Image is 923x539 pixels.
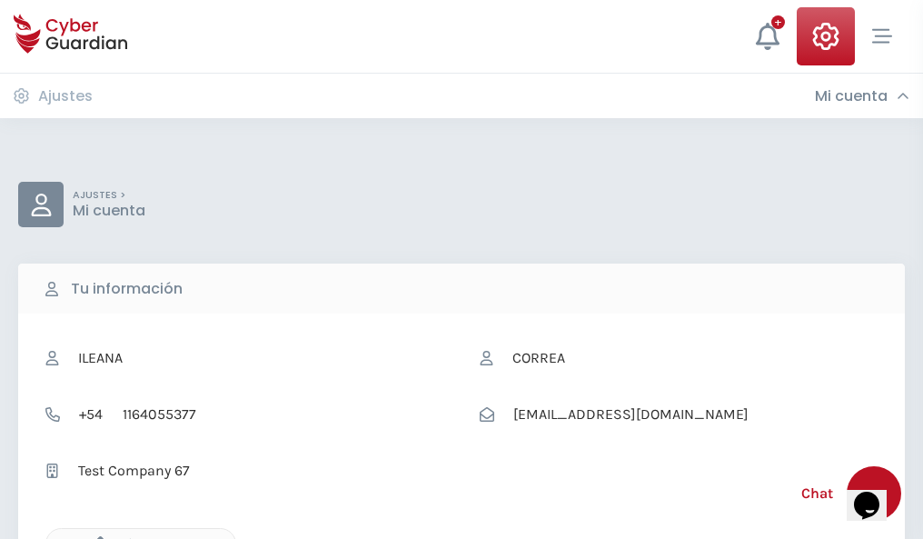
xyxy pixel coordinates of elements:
h3: Ajustes [38,87,93,105]
iframe: chat widget [847,466,905,521]
p: Mi cuenta [73,202,145,220]
span: Chat [801,483,833,504]
div: Mi cuenta [815,87,909,105]
h3: Mi cuenta [815,87,888,105]
div: + [771,15,785,29]
p: AJUSTES > [73,189,145,202]
input: Teléfono [113,397,443,432]
span: +54 [69,397,113,432]
b: Tu información [71,278,183,300]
